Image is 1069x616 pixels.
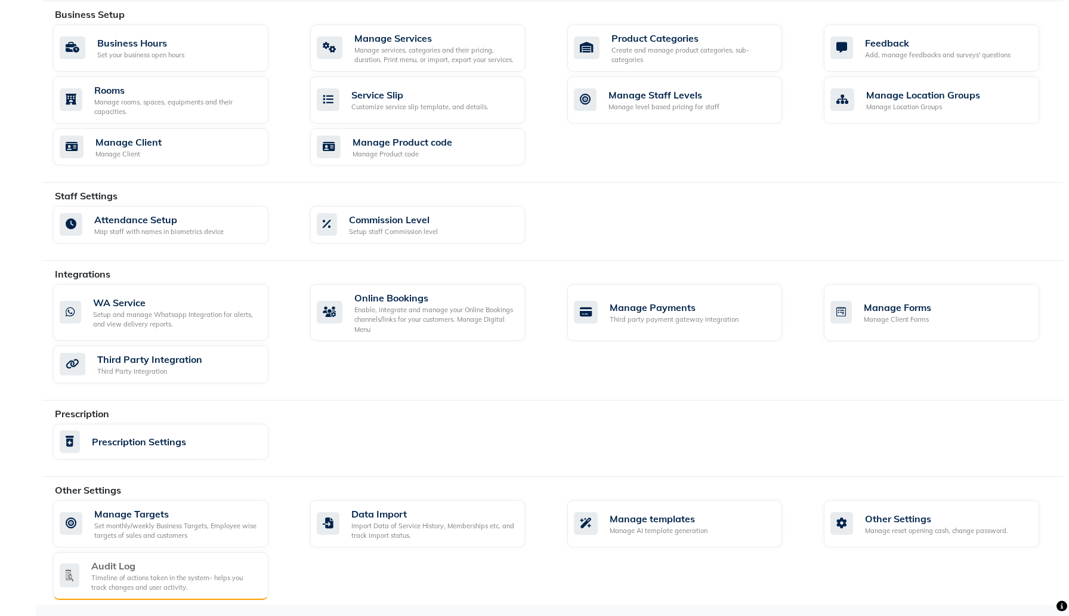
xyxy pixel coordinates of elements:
div: Manage AI template generation [610,526,707,536]
div: Create and manage product categories, sub-categories [611,45,773,65]
a: Manage FormsManage Client Forms [824,284,1063,341]
div: Manage Forms [864,300,931,315]
a: Audit LogTimeline of actions taken in the system- helps you track changes and user activity. [53,552,292,600]
div: Third Party Integration [97,352,202,366]
img: check-list.png [60,563,79,587]
a: Data ImportImport Data of Service History, Memberships etc. and track import status. [310,500,549,547]
div: Timeline of actions taken in the system- helps you track changes and user activity. [91,573,258,593]
div: Manage Location Groups [866,88,980,102]
a: RoomsManage rooms, spaces, equipments and their capacities. [53,76,292,124]
a: Attendance SetupMap staff with names in biometrics device [53,206,292,244]
a: Manage templatesManage AI template generation [567,500,807,547]
a: Business HoursSet your business open hours [53,24,292,72]
a: Third Party IntegrationThird Party Integration [53,346,292,383]
div: Attendance Setup [94,212,224,227]
div: Setup staff Commission level [349,227,438,237]
a: FeedbackAdd, manage feedbacks and surveys' questions [824,24,1063,72]
a: Commission LevelSetup staff Commission level [310,206,549,244]
div: Service Slip [351,88,489,102]
div: Manage Client [95,149,162,159]
div: Setup and manage Whatsapp Integration for alerts, and view delivery reports. [93,310,259,329]
div: Prescription Settings [92,435,186,449]
div: Import Data of Service History, Memberships etc. and track import status. [351,521,516,541]
div: Manage Payments [610,300,739,315]
a: Manage ServicesManage services, categories and their pricing, duration. Print menu, or import, ex... [310,24,549,72]
div: Set monthly/weekly Business Targets, Employee wise targets of sales and customers [94,521,259,541]
div: Customize service slip template, and details. [351,102,489,112]
div: Manage reset opening cash, change password. [865,526,1008,536]
div: Manage Location Groups [866,102,980,112]
a: Prescription Settings [53,424,292,460]
div: Manage templates [610,512,707,526]
div: Product Categories [611,31,773,45]
a: WA ServiceSetup and manage Whatsapp Integration for alerts, and view delivery reports. [53,284,292,341]
a: Manage TargetsSet monthly/weekly Business Targets, Employee wise targets of sales and customers [53,500,292,547]
div: Third party payment gateway integration [610,315,739,325]
div: Manage services, categories and their pricing, duration. Print menu, or import, export your servi... [354,45,516,65]
a: Manage ClientManage Client [53,128,292,166]
div: Manage Services [354,31,516,45]
div: Other Settings [865,512,1008,526]
div: Manage Product code [353,149,452,159]
div: Manage Client [95,135,162,149]
div: WA Service [93,295,259,310]
a: Other SettingsManage reset opening cash, change password. [824,500,1063,547]
div: Manage rooms, spaces, equipments and their capacities. [94,97,259,117]
div: Data Import [351,507,516,521]
div: Manage Client Forms [864,315,931,325]
a: Manage Location GroupsManage Location Groups [824,76,1063,124]
div: Manage Targets [94,507,259,521]
div: Rooms [94,83,259,97]
div: Set your business open hours [97,50,184,60]
div: Commission Level [349,212,438,227]
div: Add, manage feedbacks and surveys' questions [865,50,1011,60]
a: Service SlipCustomize service slip template, and details. [310,76,549,124]
div: Manage Product code [353,135,452,149]
div: Business Hours [97,36,184,50]
a: Manage Product codeManage Product code [310,128,549,166]
div: Online Bookings [354,291,516,305]
div: Map staff with names in biometrics device [94,227,224,237]
div: Feedback [865,36,1011,50]
div: Manage level based pricing for staff [608,102,719,112]
a: Manage Staff LevelsManage level based pricing for staff [567,76,807,124]
div: Audit Log [91,559,258,573]
div: Third Party Integration [97,366,202,377]
a: Online BookingsEnable, integrate and manage your Online Bookings channels/links for your customer... [310,284,549,341]
div: Manage Staff Levels [608,88,719,102]
a: Product CategoriesCreate and manage product categories, sub-categories [567,24,807,72]
a: Manage PaymentsThird party payment gateway integration [567,284,807,341]
div: Enable, integrate and manage your Online Bookings channels/links for your customers. Manage Digit... [354,305,516,335]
